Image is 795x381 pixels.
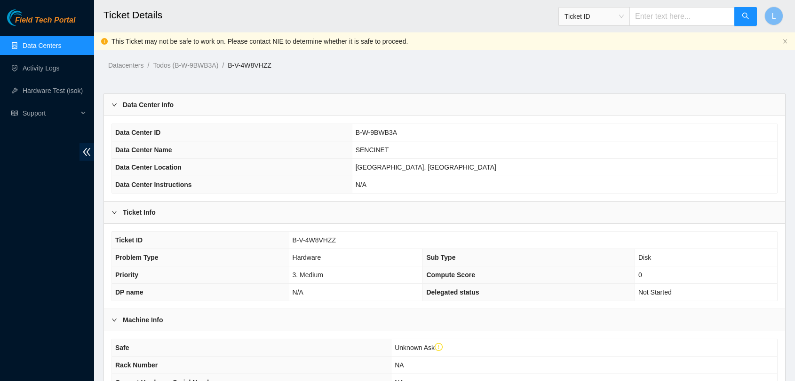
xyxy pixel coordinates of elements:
[356,146,389,154] span: SENCINET
[293,236,336,244] span: B-V-4W8VHZZ
[293,271,323,279] span: 3. Medium
[123,100,174,110] b: Data Center Info
[23,64,60,72] a: Activity Logs
[426,271,475,279] span: Compute Score
[293,288,303,296] span: N/A
[153,62,218,69] a: Todos (B-W-9BWB3A)
[111,317,117,323] span: right
[115,163,182,171] span: Data Center Location
[564,9,624,23] span: Ticket ID
[104,202,785,223] div: Ticket Info
[23,104,78,123] span: Support
[115,236,143,244] span: Ticket ID
[742,12,749,21] span: search
[108,62,143,69] a: Datacenters
[629,7,735,26] input: Enter text here...
[764,7,783,25] button: L
[115,254,159,261] span: Problem Type
[79,143,94,161] span: double-left
[395,344,443,351] span: Unknown Ask
[115,146,172,154] span: Data Center Name
[15,16,75,25] span: Field Tech Portal
[23,87,83,94] a: Hardware Test (isok)
[123,207,156,218] b: Ticket Info
[426,254,455,261] span: Sub Type
[426,288,479,296] span: Delegated status
[23,42,61,49] a: Data Centers
[7,9,48,26] img: Akamai Technologies
[115,181,192,188] span: Data Center Instructions
[7,17,75,29] a: Akamai TechnologiesField Tech Portal
[228,62,271,69] a: B-V-4W8VHZZ
[395,361,404,369] span: NA
[782,39,788,45] button: close
[115,288,143,296] span: DP name
[111,210,117,215] span: right
[111,102,117,108] span: right
[104,94,785,116] div: Data Center Info
[782,39,788,44] span: close
[115,344,129,351] span: Safe
[115,361,158,369] span: Rack Number
[638,271,642,279] span: 0
[293,254,321,261] span: Hardware
[435,343,443,351] span: exclamation-circle
[123,315,163,325] b: Machine Info
[356,163,496,171] span: [GEOGRAPHIC_DATA], [GEOGRAPHIC_DATA]
[772,10,776,22] span: L
[638,288,672,296] span: Not Started
[222,62,224,69] span: /
[356,129,397,136] span: B-W-9BWB3A
[147,62,149,69] span: /
[356,181,366,188] span: N/A
[734,7,757,26] button: search
[104,309,785,331] div: Machine Info
[11,110,18,117] span: read
[638,254,651,261] span: Disk
[115,271,138,279] span: Priority
[115,129,160,136] span: Data Center ID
